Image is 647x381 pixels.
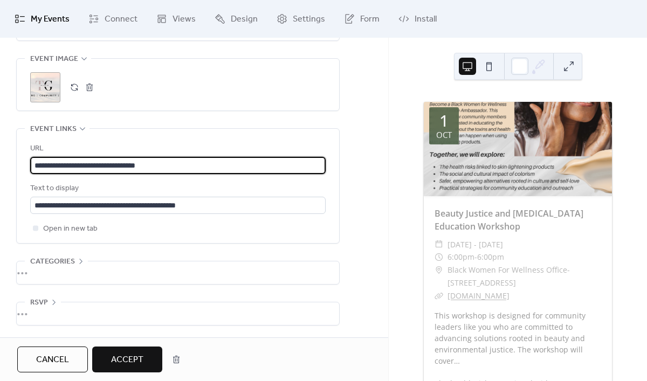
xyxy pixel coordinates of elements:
a: Connect [80,4,146,33]
a: My Events [6,4,78,33]
a: Install [390,4,445,33]
span: [DATE] - [DATE] [448,238,503,251]
span: Connect [105,13,137,26]
div: 1 [439,113,449,129]
div: ••• [17,302,339,325]
span: Black Women For Wellness Office- [STREET_ADDRESS] [448,264,601,289]
span: Cancel [36,354,69,366]
div: ​ [435,238,443,251]
a: [DOMAIN_NAME] [448,290,510,301]
span: Categories [30,255,75,268]
span: Event image [30,53,78,66]
span: - [474,251,477,264]
div: ​ [435,289,443,302]
span: My Events [31,13,70,26]
span: 6:00pm [477,251,504,264]
a: Beauty Justice and [MEDICAL_DATA] Education Workshop [435,207,583,232]
a: Views [148,4,204,33]
div: URL [30,142,323,155]
span: Install [415,13,437,26]
div: ​ [435,251,443,264]
a: Form [336,4,388,33]
div: ••• [17,261,339,284]
span: Design [231,13,258,26]
a: Settings [269,4,333,33]
span: RSVP [30,296,48,309]
span: Form [360,13,380,26]
div: ​ [435,264,443,276]
span: Settings [293,13,325,26]
span: 6:00pm [448,251,474,264]
div: Oct [436,131,452,139]
span: Views [173,13,196,26]
button: Accept [92,347,162,372]
button: Cancel [17,347,88,372]
span: Open in new tab [43,223,98,235]
div: Text to display [30,182,323,195]
div: ; [30,72,60,102]
span: Event links [30,123,77,136]
a: Design [207,4,266,33]
span: Accept [111,354,143,366]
